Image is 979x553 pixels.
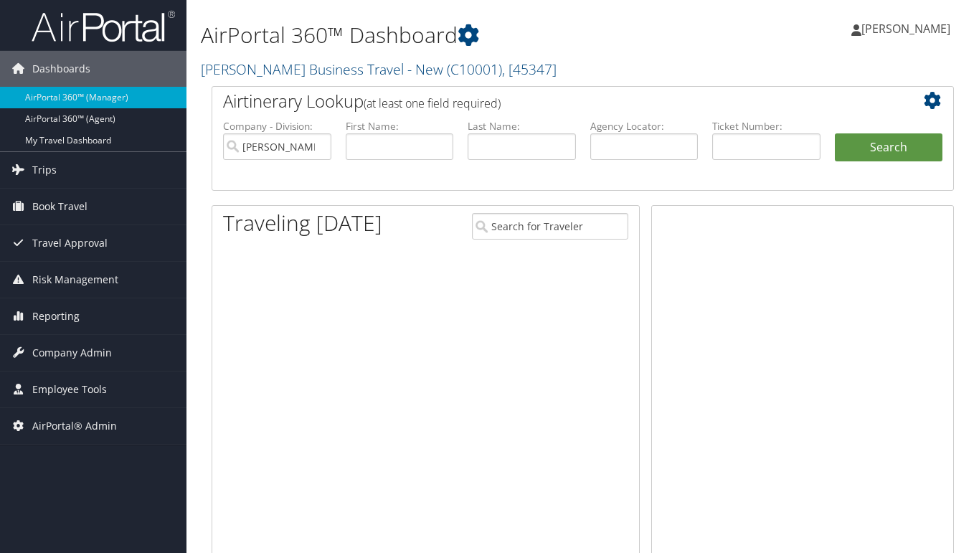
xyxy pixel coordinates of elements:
input: Search for Traveler [472,213,628,240]
span: Dashboards [32,51,90,87]
label: First Name: [346,119,454,133]
span: ( C10001 ) [447,60,502,79]
img: airportal-logo.png [32,9,175,43]
span: AirPortal® Admin [32,408,117,444]
h1: AirPortal 360™ Dashboard [201,20,710,50]
span: Risk Management [32,262,118,298]
span: Trips [32,152,57,188]
label: Company - Division: [223,119,331,133]
span: (at least one field required) [364,95,501,111]
span: , [ 45347 ] [502,60,557,79]
span: Reporting [32,298,80,334]
a: [PERSON_NAME] Business Travel - New [201,60,557,79]
span: Employee Tools [32,372,107,407]
span: Book Travel [32,189,88,224]
span: Travel Approval [32,225,108,261]
h2: Airtinerary Lookup [223,89,881,113]
button: Search [835,133,943,162]
span: [PERSON_NAME] [861,21,950,37]
a: [PERSON_NAME] [851,7,965,50]
label: Last Name: [468,119,576,133]
label: Agency Locator: [590,119,699,133]
h1: Traveling [DATE] [223,208,382,238]
label: Ticket Number: [712,119,820,133]
span: Company Admin [32,335,112,371]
